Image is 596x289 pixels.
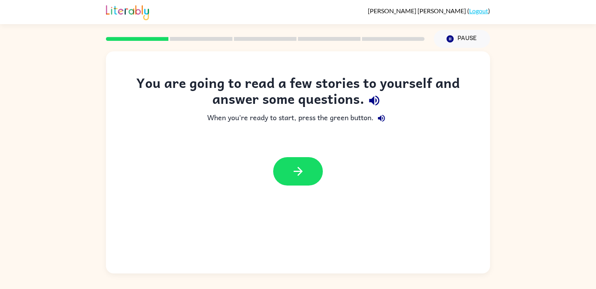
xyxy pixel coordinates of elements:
[106,3,149,20] img: Literably
[434,30,490,48] button: Pause
[121,75,475,110] div: You are going to read a few stories to yourself and answer some questions.
[368,7,467,14] span: [PERSON_NAME] [PERSON_NAME]
[121,110,475,126] div: When you're ready to start, press the green button.
[368,7,490,14] div: ( )
[469,7,488,14] a: Logout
